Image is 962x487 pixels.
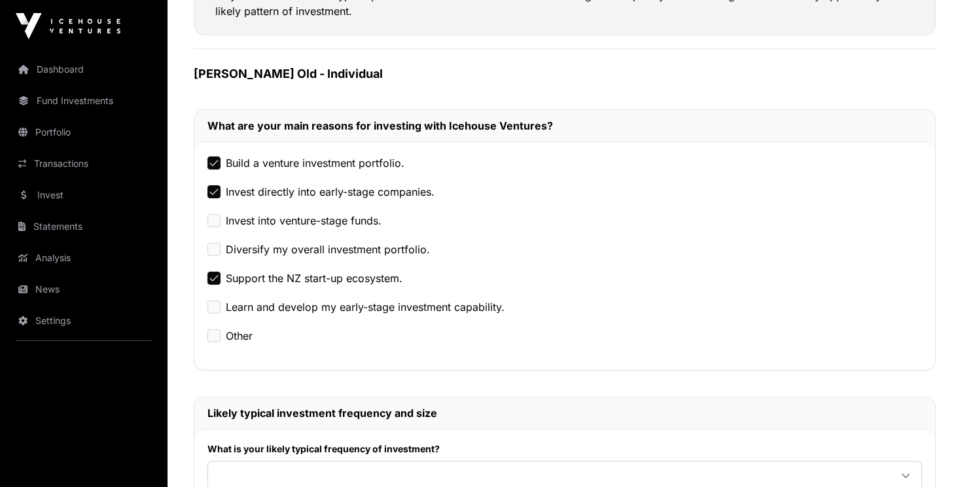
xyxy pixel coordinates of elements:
[194,65,936,83] h3: [PERSON_NAME] Old - Individual
[226,270,402,286] label: Support the NZ start-up ecosystem.
[897,424,962,487] iframe: Chat Widget
[207,405,922,421] h2: Likely typical investment frequency and size
[16,13,120,39] img: Icehouse Ventures Logo
[226,242,430,257] label: Diversify my overall investment portfolio.
[10,212,157,241] a: Statements
[10,306,157,335] a: Settings
[226,184,435,200] label: Invest directly into early-stage companies.
[10,149,157,178] a: Transactions
[10,55,157,84] a: Dashboard
[226,155,404,171] label: Build a venture investment portfolio.
[10,275,157,304] a: News
[10,243,157,272] a: Analysis
[207,118,922,134] h2: What are your main reasons for investing with Icehouse Ventures?
[226,299,505,315] label: Learn and develop my early-stage investment capability.
[10,181,157,209] a: Invest
[10,118,157,147] a: Portfolio
[226,213,382,228] label: Invest into venture-stage funds.
[10,86,157,115] a: Fund Investments
[226,328,253,344] label: Other
[207,442,922,456] label: What is your likely typical frequency of investment?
